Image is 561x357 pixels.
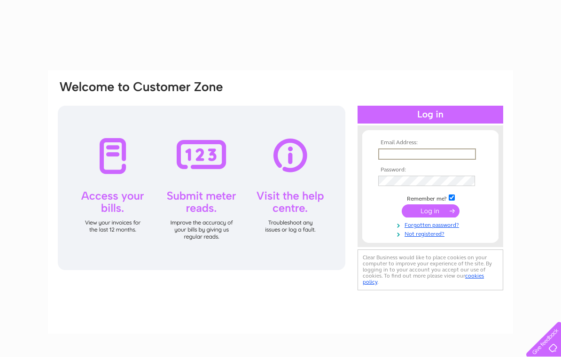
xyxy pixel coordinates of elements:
a: cookies policy [363,272,484,285]
div: Clear Business would like to place cookies on your computer to improve your experience of the sit... [358,249,503,290]
th: Password: [376,167,485,173]
th: Email Address: [376,140,485,146]
input: Submit [402,204,460,217]
td: Remember me? [376,193,485,202]
a: Forgotten password? [378,220,485,229]
a: Not registered? [378,229,485,238]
